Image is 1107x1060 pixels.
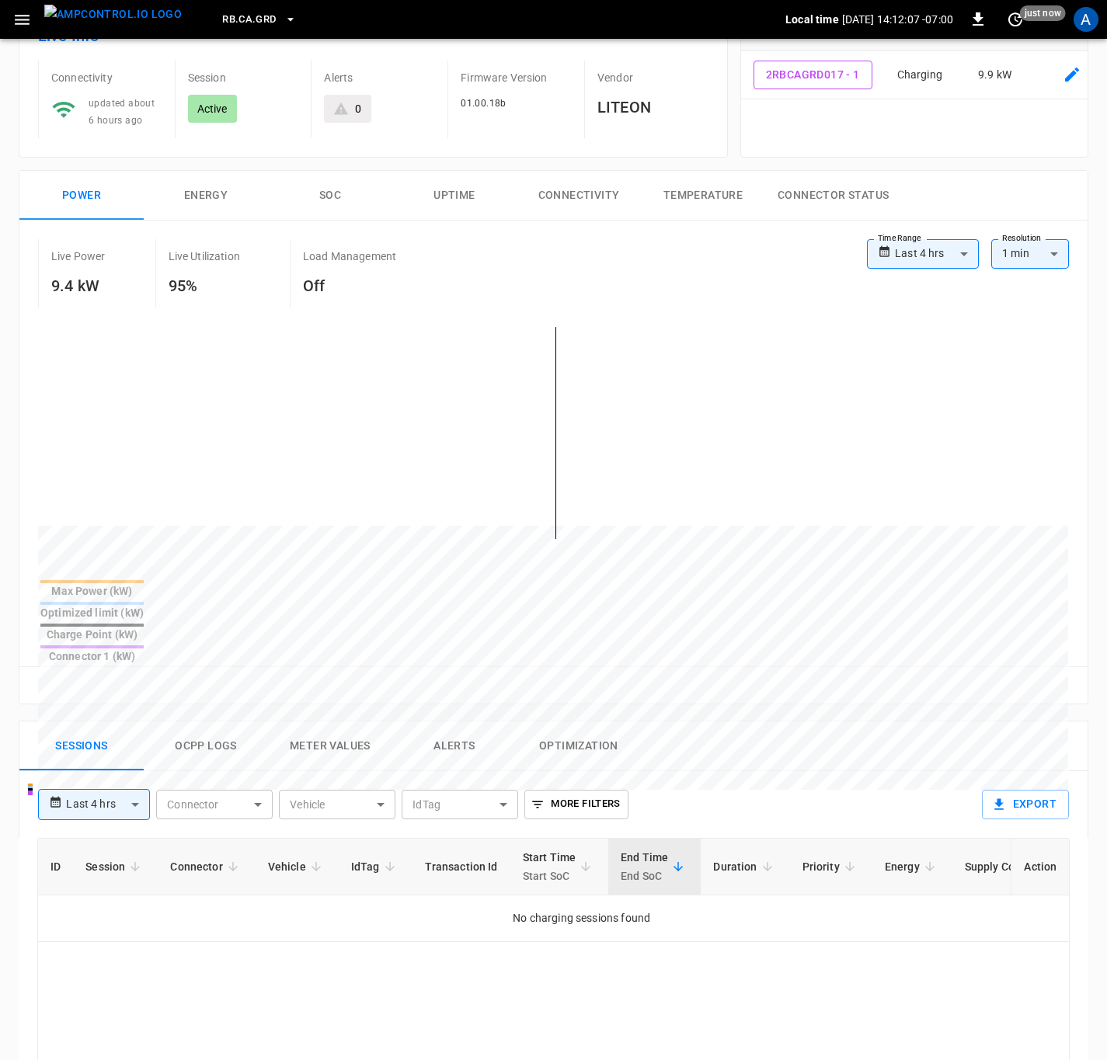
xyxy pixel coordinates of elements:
[89,98,155,126] span: updated about 6 hours ago
[754,61,872,89] button: 2RBCAGRD017 - 1
[1011,839,1069,895] th: Action
[19,721,144,771] button: Sessions
[44,5,182,24] img: ampcontrol.io logo
[85,857,145,876] span: Session
[268,857,326,876] span: Vehicle
[621,848,668,885] div: End Time
[324,70,435,85] p: Alerts
[517,721,641,771] button: Optimization
[517,171,641,221] button: Connectivity
[351,857,400,876] span: IdTag
[197,101,228,116] p: Active
[878,232,921,245] label: Time Range
[51,70,162,85] p: Connectivity
[1002,232,1041,245] label: Resolution
[785,12,839,27] p: Local time
[991,239,1069,269] div: 1 min
[713,857,777,876] span: Duration
[885,51,955,99] td: Charging
[621,867,668,885] p: End SoC
[523,848,576,885] div: Start Time
[19,171,144,221] button: Power
[144,171,268,221] button: Energy
[169,273,240,298] h6: 95%
[413,839,510,895] th: Transaction Id
[392,171,517,221] button: Uptime
[38,839,73,895] th: ID
[842,12,953,27] p: [DATE] 14:12:07 -07:00
[885,857,940,876] span: Energy
[1074,7,1098,32] div: profile-icon
[765,171,901,221] button: Connector Status
[965,853,1055,881] div: Supply Cost
[170,857,242,876] span: Connector
[268,171,392,221] button: SOC
[303,248,396,264] p: Load Management
[895,239,979,269] div: Last 4 hrs
[144,721,268,771] button: Ocpp logs
[51,273,106,298] h6: 9.4 kW
[51,248,106,264] p: Live Power
[461,98,507,109] span: 01.00.18b
[392,721,517,771] button: Alerts
[523,848,597,885] span: Start TimeStart SoC
[641,171,765,221] button: Temperature
[188,70,299,85] p: Session
[802,857,860,876] span: Priority
[597,95,708,120] h6: LITEON
[66,790,150,819] div: Last 4 hrs
[524,790,628,819] button: More Filters
[1020,5,1066,21] span: just now
[303,273,396,298] h6: Off
[621,848,688,885] span: End TimeEnd SoC
[1003,7,1028,32] button: set refresh interval
[169,248,240,264] p: Live Utilization
[982,790,1069,819] button: Export
[955,51,1035,99] td: 9.9 kW
[222,11,276,29] span: RB.CA.GRD
[523,867,576,885] p: Start SoC
[355,101,361,116] div: 0
[268,721,392,771] button: Meter Values
[597,70,708,85] p: Vendor
[216,5,302,35] button: RB.CA.GRD
[461,70,572,85] p: Firmware Version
